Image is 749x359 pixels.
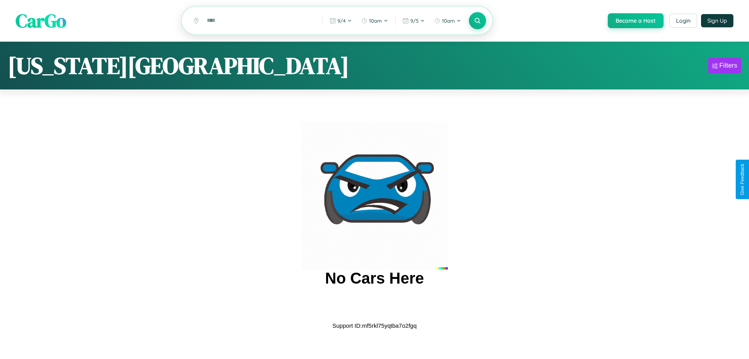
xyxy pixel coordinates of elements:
[16,8,66,34] span: CarGo
[399,14,429,27] button: 9/5
[708,58,741,73] button: Filters
[337,18,346,24] span: 9 / 4
[357,14,392,27] button: 10am
[8,50,349,82] h1: [US_STATE][GEOGRAPHIC_DATA]
[410,18,419,24] span: 9 / 5
[669,14,697,28] button: Login
[740,164,745,195] div: Give Feedback
[369,18,382,24] span: 10am
[430,14,465,27] button: 10am
[442,18,455,24] span: 10am
[326,14,356,27] button: 9/4
[719,62,737,70] div: Filters
[301,123,448,270] img: car
[332,320,417,331] p: Support ID: mf5rkl75yqtba7o2fgq
[325,270,424,287] h2: No Cars Here
[701,14,733,27] button: Sign Up
[608,13,664,28] button: Become a Host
